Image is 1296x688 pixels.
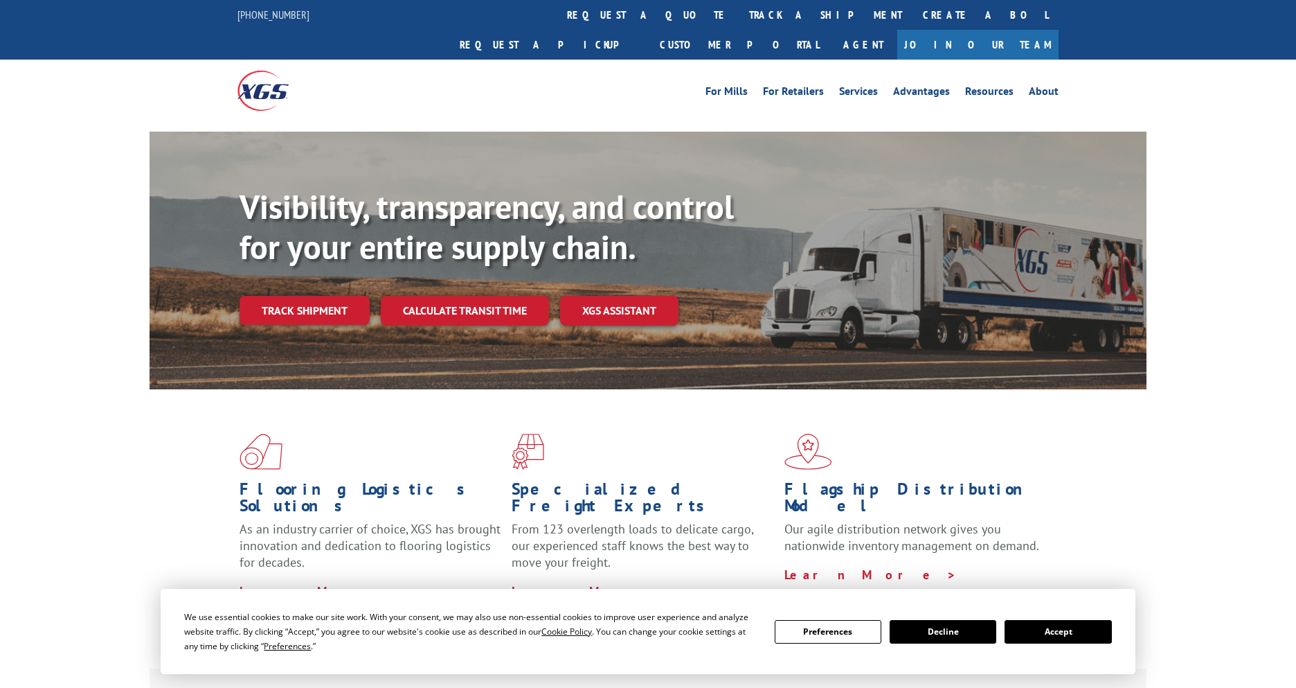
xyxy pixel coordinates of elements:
[763,86,824,101] a: For Retailers
[240,296,370,325] a: Track shipment
[784,521,1039,554] span: Our agile distribution network gives you nationwide inventory management on demand.
[240,583,412,599] a: Learn More >
[240,434,282,470] img: xgs-icon-total-supply-chain-intelligence-red
[965,86,1014,101] a: Resources
[240,521,501,570] span: As an industry carrier of choice, XGS has brought innovation and dedication to flooring logistics...
[560,296,678,326] a: XGS ASSISTANT
[1005,620,1111,644] button: Accept
[784,567,957,583] a: Learn More >
[381,296,549,326] a: Calculate transit time
[775,620,881,644] button: Preferences
[541,626,592,637] span: Cookie Policy
[784,434,832,470] img: xgs-icon-flagship-distribution-model-red
[512,481,773,521] h1: Specialized Freight Experts
[705,86,748,101] a: For Mills
[829,30,897,60] a: Agent
[512,583,684,599] a: Learn More >
[184,610,757,653] div: We use essential cookies to make our site work. With your consent, we may also use non-essential ...
[897,30,1059,60] a: Join Our Team
[784,481,1046,521] h1: Flagship Distribution Model
[839,86,878,101] a: Services
[449,30,649,60] a: Request a pickup
[240,481,501,521] h1: Flooring Logistics Solutions
[264,640,311,652] span: Preferences
[240,185,734,268] b: Visibility, transparency, and control for your entire supply chain.
[512,521,773,583] p: From 123 overlength loads to delicate cargo, our experienced staff knows the best way to move you...
[893,86,950,101] a: Advantages
[161,589,1135,674] div: Cookie Consent Prompt
[512,434,544,470] img: xgs-icon-focused-on-flooring-red
[237,8,309,21] a: [PHONE_NUMBER]
[890,620,996,644] button: Decline
[649,30,829,60] a: Customer Portal
[1029,86,1059,101] a: About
